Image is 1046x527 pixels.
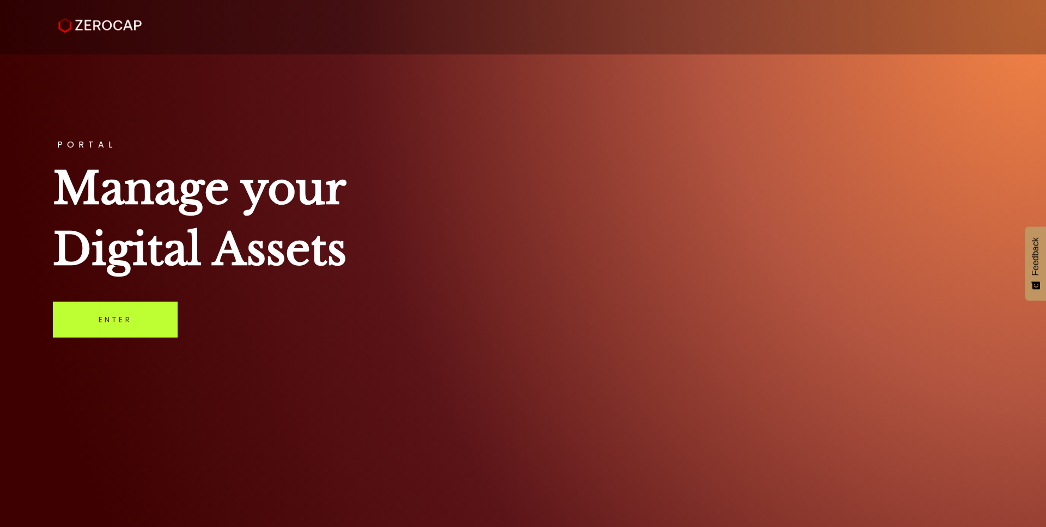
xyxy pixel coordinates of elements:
[53,158,993,280] h1: Manage your Digital Assets
[1025,226,1046,301] button: Feedback - Show survey
[1031,237,1041,275] span: Feedback
[53,302,178,338] a: Enter
[58,18,142,33] img: ZeroCap
[53,140,993,149] h3: PORTAL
